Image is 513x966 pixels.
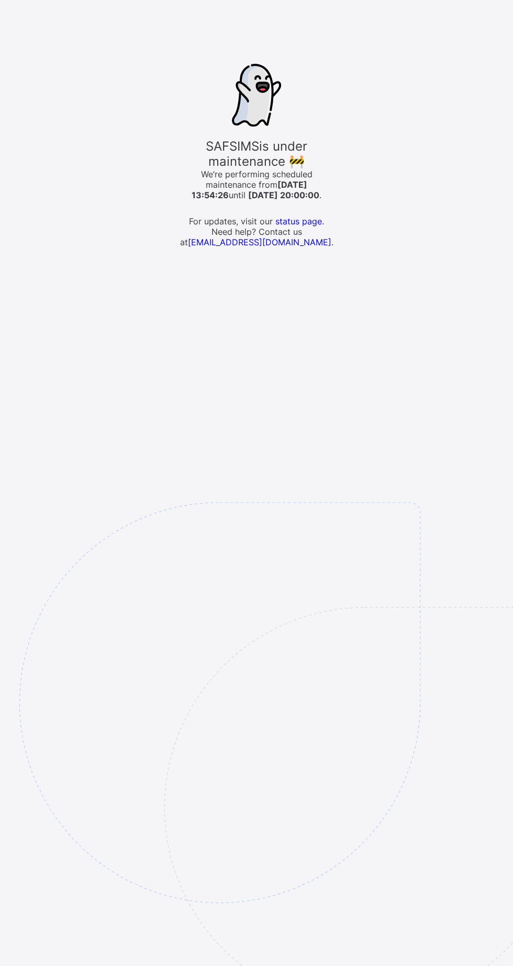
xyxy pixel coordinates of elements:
span: SAFSIMS is under maintenance 🚧 [178,139,335,169]
a: [EMAIL_ADDRESS][DOMAIN_NAME] [188,237,331,247]
span: We’re performing scheduled maintenance from until . [178,169,335,200]
b: [DATE] 20:00:00 [248,190,319,200]
a: status page [275,216,322,226]
span: For updates, visit our . [178,216,335,226]
span: Need help? Contact us at . [178,226,335,247]
img: ghost-strokes.05e252ede52c2f8dbc99f45d5e1f5e9f.svg [232,64,281,127]
b: [DATE] 13:54:26 [192,179,307,200]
